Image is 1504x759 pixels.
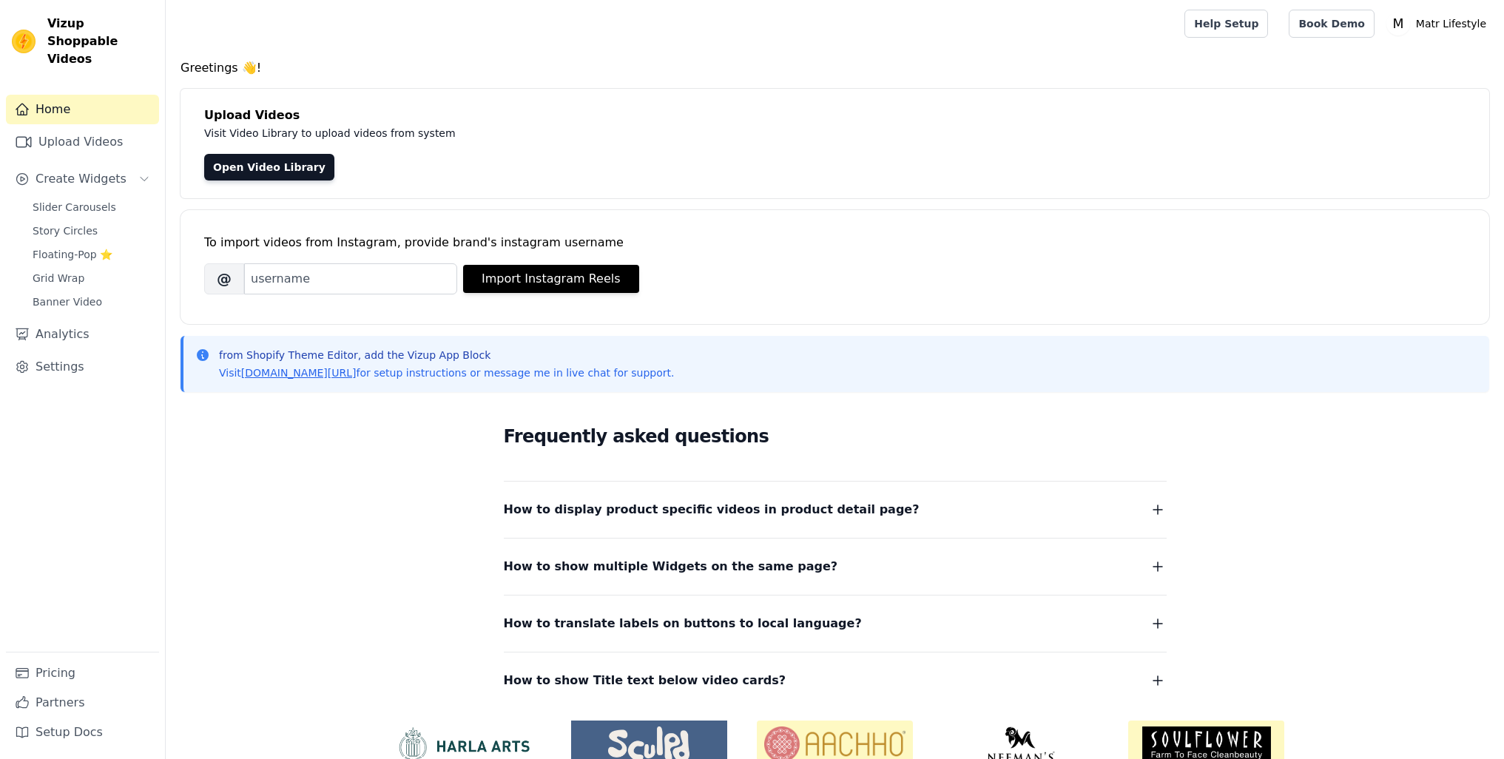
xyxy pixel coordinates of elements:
[6,688,159,718] a: Partners
[6,127,159,157] a: Upload Videos
[6,320,159,349] a: Analytics
[504,422,1167,451] h2: Frequently asked questions
[6,164,159,194] button: Create Widgets
[24,268,159,289] a: Grid Wrap
[33,271,84,286] span: Grid Wrap
[204,234,1466,252] div: To import videos from Instagram, provide brand's instagram username
[504,556,1167,577] button: How to show multiple Widgets on the same page?
[6,658,159,688] a: Pricing
[504,499,1167,520] button: How to display product specific videos in product detail page?
[12,30,36,53] img: Vizup
[504,556,838,577] span: How to show multiple Widgets on the same page?
[24,244,159,265] a: Floating-Pop ⭐
[1386,10,1492,37] button: M Matr Lifestyle
[204,124,867,142] p: Visit Video Library to upload videos from system
[181,59,1489,77] h4: Greetings 👋!
[24,197,159,217] a: Slider Carousels
[504,613,862,634] span: How to translate labels on buttons to local language?
[504,670,1167,691] button: How to show Title text below video cards?
[47,15,153,68] span: Vizup Shoppable Videos
[33,223,98,238] span: Story Circles
[6,718,159,747] a: Setup Docs
[1410,10,1492,37] p: Matr Lifestyle
[204,154,334,181] a: Open Video Library
[33,247,112,262] span: Floating-Pop ⭐
[504,613,1167,634] button: How to translate labels on buttons to local language?
[241,367,357,379] a: [DOMAIN_NAME][URL]
[24,220,159,241] a: Story Circles
[1289,10,1374,38] a: Book Demo
[219,348,674,362] p: from Shopify Theme Editor, add the Vizup App Block
[504,499,920,520] span: How to display product specific videos in product detail page?
[33,294,102,309] span: Banner Video
[1392,16,1403,31] text: M
[6,95,159,124] a: Home
[36,170,127,188] span: Create Widgets
[6,352,159,382] a: Settings
[463,265,639,293] button: Import Instagram Reels
[1184,10,1268,38] a: Help Setup
[24,291,159,312] a: Banner Video
[204,263,244,294] span: @
[33,200,116,215] span: Slider Carousels
[504,670,786,691] span: How to show Title text below video cards?
[244,263,457,294] input: username
[204,107,1466,124] h4: Upload Videos
[219,365,674,380] p: Visit for setup instructions or message me in live chat for support.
